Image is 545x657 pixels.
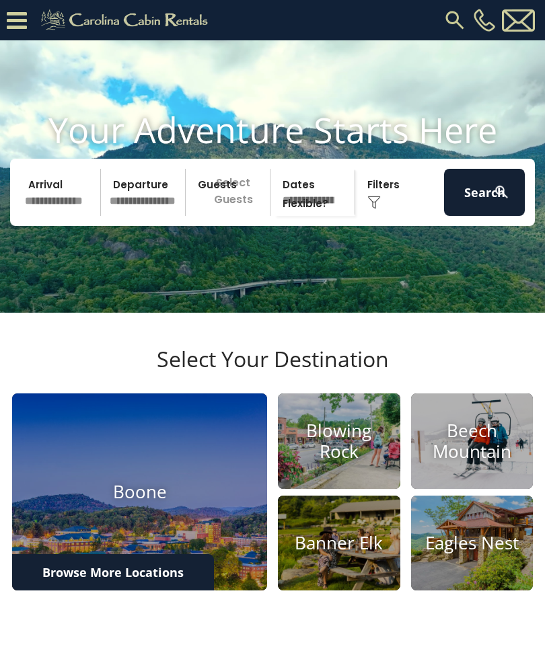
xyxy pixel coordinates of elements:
[190,169,270,216] p: Select Guests
[411,496,534,591] a: Eagles Nest
[411,420,534,462] h4: Beech Mountain
[493,184,510,200] img: search-regular-white.png
[12,393,267,590] a: Boone
[444,169,525,216] button: Search
[443,8,467,32] img: search-regular.svg
[470,9,499,32] a: [PHONE_NUMBER]
[278,496,400,591] a: Banner Elk
[411,533,534,553] h4: Eagles Nest
[367,196,381,209] img: filter--v1.png
[34,7,219,34] img: Khaki-logo.png
[278,420,400,462] h4: Blowing Rock
[411,393,534,489] a: Beech Mountain
[12,554,214,590] a: Browse More Locations
[12,481,267,502] h4: Boone
[278,533,400,553] h4: Banner Elk
[278,393,400,489] a: Blowing Rock
[10,109,535,151] h1: Your Adventure Starts Here
[10,346,535,393] h3: Select Your Destination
